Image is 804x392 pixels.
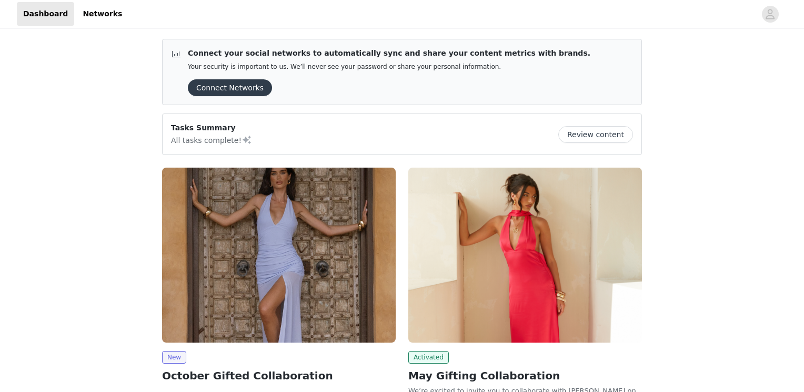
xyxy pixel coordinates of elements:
[162,368,396,384] h2: October Gifted Collaboration
[17,2,74,26] a: Dashboard
[765,6,775,23] div: avatar
[162,168,396,343] img: Peppermayo EU
[188,63,590,71] p: Your security is important to us. We’ll never see your password or share your personal information.
[408,351,449,364] span: Activated
[408,368,642,384] h2: May Gifting Collaboration
[171,133,252,146] p: All tasks complete!
[408,168,642,343] img: Peppermayo AUS
[171,122,252,133] p: Tasks Summary
[76,2,128,26] a: Networks
[188,48,590,59] p: Connect your social networks to automatically sync and share your content metrics with brands.
[558,126,633,143] button: Review content
[188,79,272,96] button: Connect Networks
[162,351,186,364] span: New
